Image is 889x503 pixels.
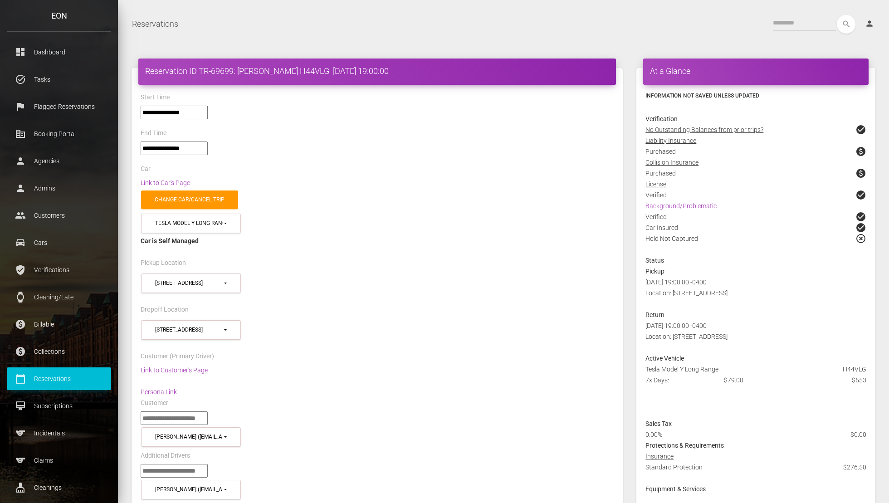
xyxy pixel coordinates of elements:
div: 0.00% [639,429,795,440]
a: person Admins [7,177,111,200]
span: check_circle [855,222,866,233]
a: drive_eta Cars [7,231,111,254]
strong: Status [645,257,664,264]
h4: At a Glance [650,65,862,77]
label: Customer (Primary Driver) [141,352,214,361]
u: Liability Insurance [645,137,696,144]
p: Booking Portal [14,127,104,141]
div: [STREET_ADDRESS] [155,279,223,287]
p: Cars [14,236,104,249]
p: Cleaning/Late [14,290,104,304]
span: check_circle [855,211,866,222]
button: 610 Exterior Street, The Bronx (10451) [141,320,241,340]
a: watch Cleaning/Late [7,286,111,308]
p: Admins [14,181,104,195]
span: highlight_off [855,233,866,244]
strong: Sales Tax [645,420,672,427]
p: Agencies [14,154,104,168]
span: $276.50 [843,462,866,473]
strong: Verification [645,115,678,122]
a: sports Claims [7,449,111,472]
label: Dropoff Location [141,305,189,314]
button: Andrew Felix (andrewfelix97@gmail.com) [141,427,241,447]
p: Billable [14,317,104,331]
span: $0.00 [850,429,866,440]
div: Purchased [639,146,873,157]
label: Pickup Location [141,259,186,268]
u: Collision Insurance [645,159,698,166]
button: Andrew Felix (andrewfelix97@gmail.com) [141,480,241,499]
div: 7x Days: [639,375,717,386]
a: person [858,15,882,33]
div: Purchased [639,168,873,179]
u: License [645,181,666,188]
button: Tesla Model Y Long Range (H44VLG in 10451) [141,214,241,233]
p: Dashboard [14,45,104,59]
a: corporate_fare Booking Portal [7,122,111,145]
a: verified_user Verifications [7,259,111,281]
a: Reservations [132,13,178,35]
p: Verifications [14,263,104,277]
a: task_alt Tasks [7,68,111,91]
div: Car is Self Managed [141,235,614,246]
p: Incidentals [14,426,104,440]
div: Standard Protection [639,462,873,483]
button: 610 Exterior Street, The Bronx (10451) [141,273,241,293]
p: Cleanings [14,481,104,494]
h6: Information not saved unless updated [645,92,866,100]
label: Customer [141,399,168,408]
div: Car Insured [639,222,873,233]
label: End Time [141,129,166,138]
span: $553 [852,375,866,386]
span: H44VLG [843,364,866,375]
a: people Customers [7,204,111,227]
a: dashboard Dashboard [7,41,111,63]
span: check_circle [855,124,866,135]
a: Link to Customer's Page [141,366,208,374]
u: Insurance [645,453,674,460]
span: check_circle [855,190,866,200]
a: Change car/cancel trip [141,190,238,209]
span: [DATE] 19:00:00 -0400 Location: [STREET_ADDRESS] [645,322,728,340]
a: paid Collections [7,340,111,363]
strong: Equipment & Services [645,485,706,493]
p: Claims [14,454,104,467]
a: calendar_today Reservations [7,367,111,390]
p: Collections [14,345,104,358]
div: [PERSON_NAME] ([EMAIL_ADDRESS][DOMAIN_NAME]) [155,486,223,493]
a: sports Incidentals [7,422,111,444]
a: Persona Link [141,388,177,396]
a: cleaning_services Cleanings [7,476,111,499]
i: person [865,19,874,28]
a: paid Billable [7,313,111,336]
p: Subscriptions [14,399,104,413]
button: search [837,15,855,34]
a: Background/Problematic [645,202,717,210]
strong: Pickup [645,268,664,275]
label: Car [141,165,151,174]
a: flag Flagged Reservations [7,95,111,118]
p: Tasks [14,73,104,86]
p: Flagged Reservations [14,100,104,113]
div: Hold Not Captured [639,233,873,255]
strong: Return [645,311,664,318]
label: Start Time [141,93,170,102]
p: Reservations [14,372,104,386]
p: Customers [14,209,104,222]
u: No Outstanding Balances from prior trips? [645,126,763,133]
a: Link to Car's Page [141,179,190,186]
div: Verified [639,190,873,200]
div: Verified [639,211,873,222]
div: Tesla Model Y Long Range [639,364,873,375]
strong: Active Vehicle [645,355,684,362]
div: [PERSON_NAME] ([EMAIL_ADDRESS][DOMAIN_NAME]) [155,433,223,441]
strong: Protections & Requirements [645,442,724,449]
a: person Agencies [7,150,111,172]
label: Additional Drivers [141,451,190,460]
span: paid [855,146,866,157]
div: Tesla Model Y Long Range (H44VLG in 10451) [155,220,223,227]
h4: Reservation ID TR-69699: [PERSON_NAME] H44VLG [DATE] 19:00:00 [145,65,609,77]
a: card_membership Subscriptions [7,395,111,417]
div: $79.00 [717,375,795,386]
